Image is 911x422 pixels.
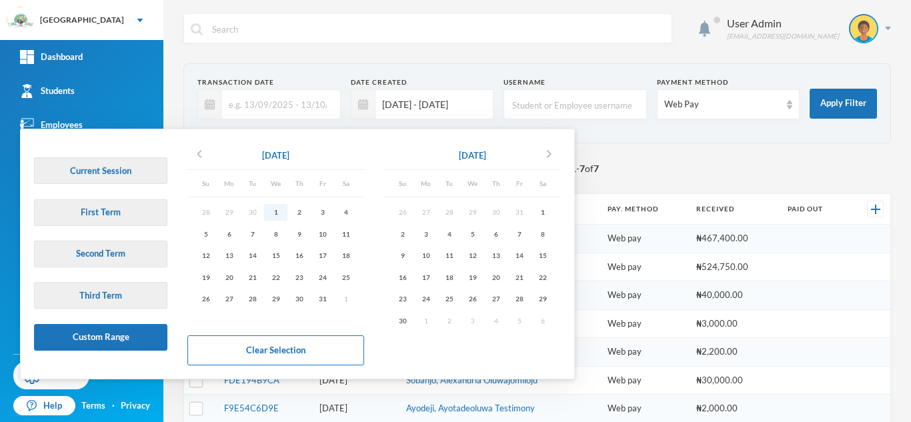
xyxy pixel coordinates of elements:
td: Web pay [601,338,690,367]
div: 29 [264,291,287,307]
th: Received [690,194,780,225]
div: User Admin [727,15,839,31]
div: 26 [461,291,484,307]
div: 22 [264,269,287,285]
a: Privacy [121,399,150,413]
div: 3 [414,225,437,242]
div: Sa [334,177,357,190]
td: ₦40,000.00 [690,281,780,310]
img: search [191,23,203,35]
div: 12 [194,247,217,264]
div: Date Created [351,77,494,87]
td: ₦3,000.00 [690,309,780,338]
div: [EMAIL_ADDRESS][DOMAIN_NAME] [727,31,839,41]
div: 9 [287,225,311,242]
div: [DATE] [262,149,289,163]
div: 22 [531,269,554,285]
div: 11 [334,225,357,242]
input: e.g. 13/09/2025 - 13/10/2025 [375,89,487,119]
div: 14 [508,247,531,264]
div: 27 [484,291,508,307]
div: 30 [287,291,311,307]
td: Web pay [601,253,690,281]
button: chevron_right [537,145,561,167]
div: 24 [311,269,334,285]
div: 13 [484,247,508,264]
img: STUDENT [850,15,877,42]
b: 7 [594,163,599,174]
div: 13 [217,247,241,264]
td: ₦2,200.00 [690,338,780,367]
div: [DATE] [459,149,486,163]
th: Paid Out [781,194,849,225]
div: 27 [217,291,241,307]
button: Apply Filter [810,89,877,119]
div: Su [391,177,414,190]
div: Username [504,77,647,87]
div: 16 [287,247,311,264]
div: 23 [287,269,311,285]
div: 21 [508,269,531,285]
th: Pay. Method [601,194,690,225]
div: [GEOGRAPHIC_DATA] [40,14,124,26]
div: 11 [437,247,461,264]
div: Tu [241,177,264,190]
div: Th [287,177,311,190]
div: 24 [414,291,437,307]
button: Second Term [34,241,167,267]
div: 3 [311,204,334,221]
i: chevron_left [191,146,207,162]
div: Transaction Date [197,77,341,87]
div: Fr [311,177,334,190]
div: 12 [461,247,484,264]
div: Th [484,177,508,190]
td: Web pay [601,225,690,253]
div: 1 [531,204,554,221]
button: First Term [34,199,167,226]
div: 9 [391,247,414,264]
div: 16 [391,269,414,285]
div: 8 [264,225,287,242]
td: ₦30,000.00 [690,366,780,395]
div: 4 [437,225,461,242]
div: 18 [334,247,357,264]
div: 15 [531,247,554,264]
div: 5 [461,225,484,242]
div: 6 [217,225,241,242]
div: 25 [437,291,461,307]
div: 17 [311,247,334,264]
img: logo [7,7,34,34]
td: ₦524,750.00 [690,253,780,281]
a: Ayodeji, Ayotadeoluwa Testimony [406,403,535,413]
div: 2 [287,204,311,221]
input: e.g. 13/09/2025 - 13/10/2025 [222,89,333,119]
a: Help [13,396,75,416]
div: 25 [334,269,357,285]
td: Web pay [601,309,690,338]
div: 26 [194,291,217,307]
div: 23 [391,291,414,307]
div: Tu [437,177,461,190]
a: Terms [81,399,105,413]
i: chevron_right [541,146,557,162]
div: 10 [311,225,334,242]
div: 30 [391,312,414,329]
div: We [264,177,287,190]
div: 31 [311,291,334,307]
img: + [871,205,880,214]
div: 29 [531,291,554,307]
div: 28 [241,291,264,307]
div: 7 [241,225,264,242]
button: Third Term [34,282,167,309]
td: ₦467,400.00 [690,225,780,253]
button: Current Session [34,157,167,184]
div: 20 [484,269,508,285]
div: We [461,177,484,190]
td: Web pay [601,281,690,310]
div: 2 [391,225,414,242]
div: Fr [508,177,531,190]
div: · [112,399,115,413]
div: Mo [414,177,437,190]
div: 1 [264,204,287,221]
div: 18 [437,269,461,285]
